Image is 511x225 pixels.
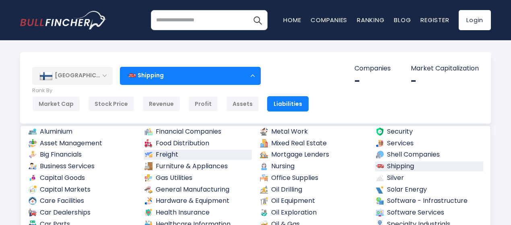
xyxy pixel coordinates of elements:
a: Capital Goods [28,173,136,183]
a: Freight [144,150,252,160]
a: Capital Markets [28,185,136,195]
a: Financial Companies [144,127,252,137]
div: Shipping [120,66,261,85]
a: Office Supplies [259,173,368,183]
a: Big Financials [28,150,136,160]
button: Search [247,10,268,30]
div: Assets [226,96,259,111]
div: Market Cap [32,96,80,111]
div: - [354,75,391,87]
a: Ranking [357,16,384,24]
a: Services [375,138,484,149]
a: Metal Work [259,127,368,137]
a: Food Distribution [144,138,252,149]
a: Mortgage Lenders [259,150,368,160]
a: Software - Infrastructure [375,196,484,206]
a: Register [420,16,449,24]
a: Oil Exploration [259,208,368,218]
a: Nursing [259,161,368,171]
a: Companies [311,16,347,24]
a: Health Insurance [144,208,252,218]
p: Companies [354,64,391,73]
a: General Manufacturing [144,185,252,195]
a: Oil Equipment [259,196,368,206]
a: Go to homepage [20,11,107,29]
a: Care Facilities [28,196,136,206]
p: Rank By [32,87,309,94]
div: Liabilities [267,96,309,111]
a: Security [375,127,484,137]
a: Software Services [375,208,484,218]
a: Mixed Real Estate [259,138,368,149]
div: [GEOGRAPHIC_DATA] [32,67,113,85]
a: Login [459,10,491,30]
div: Revenue [142,96,180,111]
a: Hardware & Equipment [144,196,252,206]
a: Blog [394,16,411,24]
a: Solar Energy [375,185,484,195]
a: Silver [375,173,484,183]
a: Furniture & Appliances [144,161,252,171]
a: Car Dealerships [28,208,136,218]
a: Home [283,16,301,24]
a: Shell Companies [375,150,484,160]
p: Market Capitalization [411,64,479,73]
img: bullfincher logo [20,11,107,29]
a: Gas Utilities [144,173,252,183]
a: Oil Drilling [259,185,368,195]
div: Profit [188,96,218,111]
a: Asset Management [28,138,136,149]
a: Business Services [28,161,136,171]
div: Stock Price [88,96,134,111]
div: - [411,75,479,87]
a: Aluminium [28,127,136,137]
a: Shipping [375,161,484,171]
